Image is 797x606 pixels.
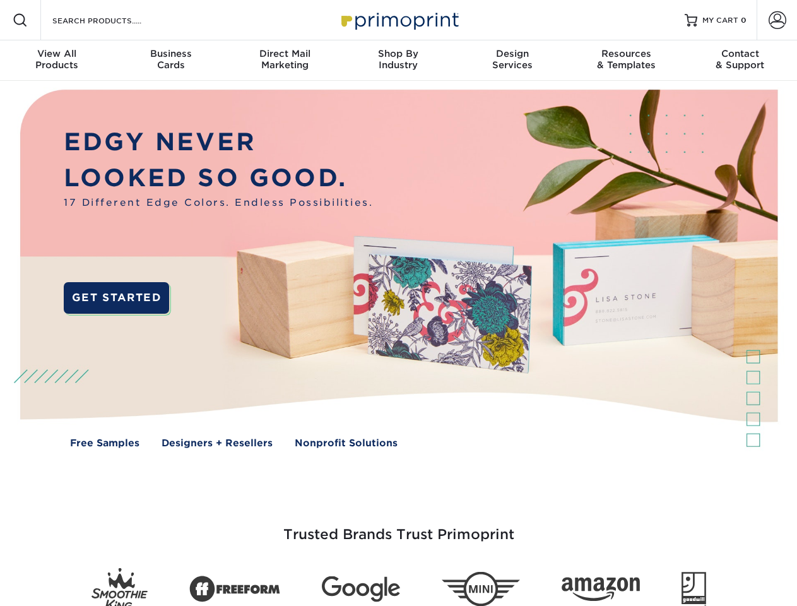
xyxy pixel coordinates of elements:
span: Design [456,48,569,59]
img: Amazon [562,578,640,602]
span: 17 Different Edge Colors. Endless Possibilities. [64,196,373,210]
img: Primoprint [336,6,462,33]
span: Business [114,48,227,59]
a: Direct MailMarketing [228,40,341,81]
p: EDGY NEVER [64,124,373,160]
h3: Trusted Brands Trust Primoprint [30,496,768,558]
div: & Support [683,48,797,71]
div: & Templates [569,48,683,71]
span: MY CART [702,15,738,26]
p: LOOKED SO GOOD. [64,160,373,196]
a: DesignServices [456,40,569,81]
img: Google [322,576,400,602]
a: Designers + Resellers [162,436,273,451]
input: SEARCH PRODUCTS..... [51,13,174,28]
span: Contact [683,48,797,59]
a: Contact& Support [683,40,797,81]
span: 0 [741,16,747,25]
img: Goodwill [682,572,706,606]
a: Resources& Templates [569,40,683,81]
div: Cards [114,48,227,71]
span: Direct Mail [228,48,341,59]
div: Services [456,48,569,71]
a: BusinessCards [114,40,227,81]
a: GET STARTED [64,282,169,314]
div: Industry [341,48,455,71]
span: Shop By [341,48,455,59]
span: Resources [569,48,683,59]
a: Nonprofit Solutions [295,436,398,451]
a: Free Samples [70,436,139,451]
div: Marketing [228,48,341,71]
a: Shop ByIndustry [341,40,455,81]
